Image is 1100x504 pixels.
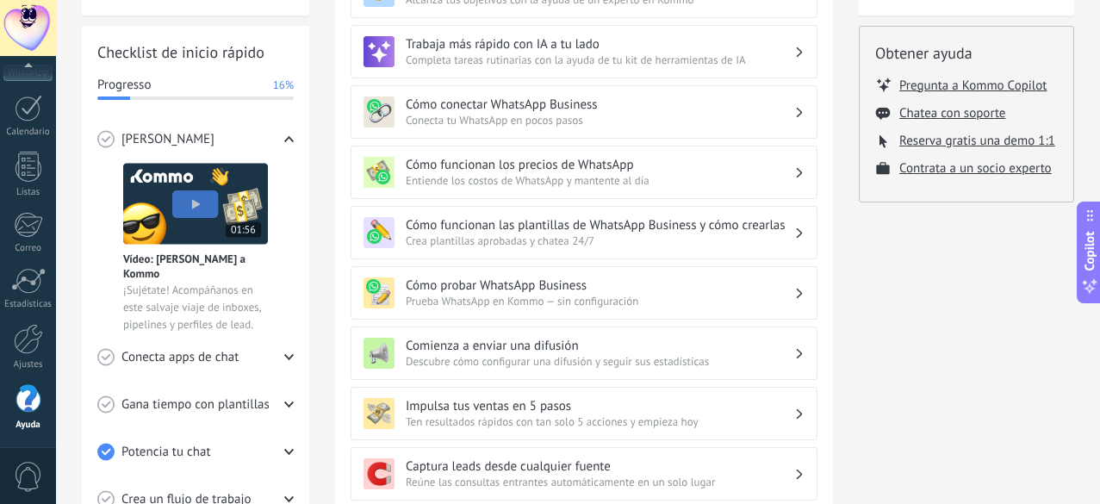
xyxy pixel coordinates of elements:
span: Vídeo: [PERSON_NAME] a Kommo [123,252,268,281]
h3: Trabaja más rápido con IA a tu lado [406,36,794,53]
h2: Checklist de inicio rápido [97,41,294,63]
span: ¡Sujétate! Acompáñanos en este salvaje viaje de inboxes, pipelines y perfiles de lead. [123,282,268,333]
span: Descubre cómo configurar una difusión y seguir sus estadísticas [406,354,794,369]
div: Ajustes [3,359,53,370]
span: Ten resultados rápidos con tan solo 5 acciones y empieza hoy [406,414,794,429]
div: Estadísticas [3,299,53,310]
h2: Obtener ayuda [875,42,1058,64]
h3: Captura leads desde cualquier fuente [406,458,794,475]
img: Meet video [123,163,268,245]
span: Reúne las consultas entrantes automáticamente en un solo lugar [406,475,794,489]
h3: Cómo probar WhatsApp Business [406,277,794,294]
span: Completa tareas rutinarias con la ayuda de tu kit de herramientas de IA [406,53,794,67]
span: Potencia tu chat [121,444,211,461]
button: Pregunta a Kommo Copilot [899,77,1047,94]
div: Calendario [3,127,53,138]
h3: Cómo funcionan los precios de WhatsApp [406,157,794,173]
div: Correo [3,243,53,254]
span: Crea plantillas aprobadas y chatea 24/7 [406,233,794,248]
h3: Cómo funcionan las plantillas de WhatsApp Business y cómo crearlas [406,217,794,233]
span: Conecta tu WhatsApp en pocos pasos [406,113,794,128]
div: Ayuda [3,420,53,431]
span: Prueba WhatsApp en Kommo — sin configuración [406,294,794,308]
button: Reserva gratis una demo 1:1 [899,133,1055,149]
button: Chatea con soporte [899,105,1005,121]
span: Entiende los costos de WhatsApp y mantente al día [406,173,794,188]
span: Gana tiempo con plantillas [121,396,270,414]
span: Progresso [97,77,151,94]
span: 16% [273,77,294,94]
h3: Cómo conectar WhatsApp Business [406,96,794,113]
span: Conecta apps de chat [121,349,239,366]
span: [PERSON_NAME] [121,131,214,148]
div: Listas [3,187,53,198]
button: Contrata a un socio experto [899,160,1052,177]
h3: Impulsa tus ventas en 5 pasos [406,398,794,414]
span: Copilot [1081,231,1098,271]
h3: Comienza a enviar una difusión [406,338,794,354]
